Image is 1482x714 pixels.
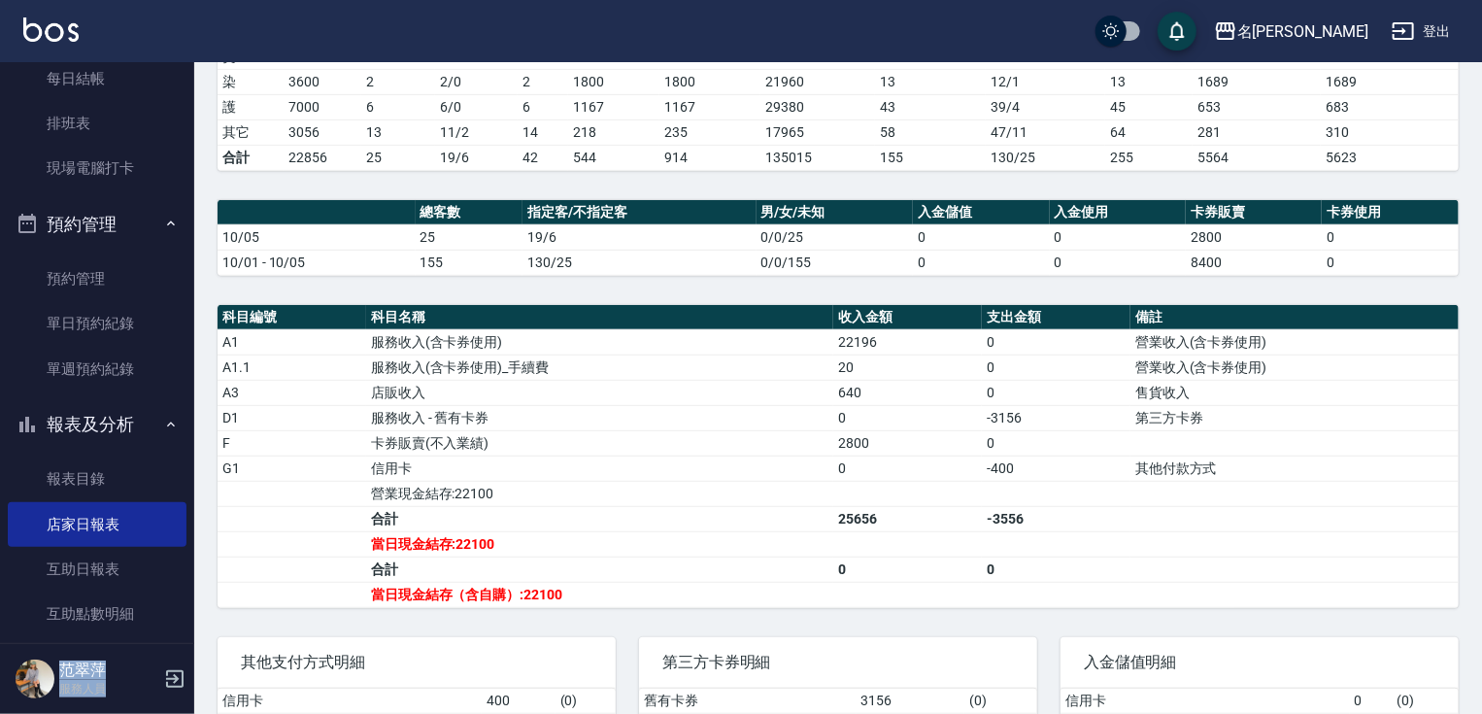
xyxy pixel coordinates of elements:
[1321,94,1459,119] td: 683
[218,305,1459,608] table: a dense table
[964,689,1037,714] td: ( 0 )
[1384,14,1459,50] button: 登出
[8,56,186,101] a: 每日結帳
[760,145,875,170] td: 135015
[568,145,659,170] td: 544
[760,119,875,145] td: 17965
[875,119,986,145] td: 58
[59,661,158,680] h5: 范翠萍
[8,592,186,636] a: 互助點數明細
[662,653,1014,672] span: 第三方卡券明細
[59,680,158,697] p: 服務人員
[982,405,1130,430] td: -3156
[361,69,435,94] td: 2
[218,250,416,275] td: 10/01 - 10/05
[366,329,833,355] td: 服務收入(含卡券使用)
[1186,224,1322,250] td: 2800
[522,224,756,250] td: 19/6
[875,94,986,119] td: 43
[284,69,361,94] td: 3600
[218,329,366,355] td: A1
[760,94,875,119] td: 29380
[518,119,568,145] td: 14
[986,145,1105,170] td: 130/25
[361,145,435,170] td: 25
[8,547,186,592] a: 互助日報表
[757,250,914,275] td: 0/0/155
[659,119,760,145] td: 235
[8,146,186,190] a: 現場電腦打卡
[366,355,833,380] td: 服務收入(含卡券使用)_手續費
[1322,224,1459,250] td: 0
[361,94,435,119] td: 6
[1193,69,1321,94] td: 1689
[1130,380,1459,405] td: 售貨收入
[435,119,518,145] td: 11 / 2
[1237,19,1368,44] div: 名[PERSON_NAME]
[982,557,1130,582] td: 0
[218,355,366,380] td: A1.1
[218,224,416,250] td: 10/05
[518,94,568,119] td: 6
[416,250,523,275] td: 155
[284,145,361,170] td: 22856
[522,250,756,275] td: 130/25
[1393,689,1459,714] td: ( 0 )
[568,94,659,119] td: 1167
[1193,119,1321,145] td: 281
[913,250,1049,275] td: 0
[833,355,982,380] td: 20
[1130,329,1459,355] td: 營業收入(含卡券使用)
[982,305,1130,330] th: 支出金額
[982,456,1130,481] td: -400
[1105,145,1193,170] td: 255
[986,119,1105,145] td: 47 / 11
[218,305,366,330] th: 科目編號
[8,502,186,547] a: 店家日報表
[1206,12,1376,51] button: 名[PERSON_NAME]
[1322,250,1459,275] td: 0
[857,689,965,714] td: 3156
[1130,456,1459,481] td: 其他付款方式
[23,17,79,42] img: Logo
[833,557,982,582] td: 0
[218,456,366,481] td: G1
[361,119,435,145] td: 13
[1350,689,1393,714] td: 0
[366,380,833,405] td: 店販收入
[1130,355,1459,380] td: 營業收入(含卡券使用)
[435,145,518,170] td: 19/6
[659,69,760,94] td: 1800
[435,69,518,94] td: 2 / 0
[218,430,366,456] td: F
[1193,94,1321,119] td: 653
[1061,689,1350,714] td: 信用卡
[1084,653,1435,672] span: 入金儲值明細
[8,636,186,681] a: 設計師日報表
[639,689,857,714] td: 舊有卡券
[568,69,659,94] td: 1800
[241,653,592,672] span: 其他支付方式明細
[1186,250,1322,275] td: 8400
[522,200,756,225] th: 指定客/不指定客
[913,224,1049,250] td: 0
[833,405,982,430] td: 0
[982,506,1130,531] td: -3556
[284,94,361,119] td: 7000
[1050,200,1186,225] th: 入金使用
[1158,12,1196,51] button: save
[986,94,1105,119] td: 39 / 4
[659,145,760,170] td: 914
[218,119,284,145] td: 其它
[1186,200,1322,225] th: 卡券販賣
[8,101,186,146] a: 排班表
[218,69,284,94] td: 染
[8,256,186,301] a: 預約管理
[875,69,986,94] td: 13
[1130,305,1459,330] th: 備註
[366,506,833,531] td: 合計
[659,94,760,119] td: 1167
[218,94,284,119] td: 護
[416,200,523,225] th: 總客數
[1105,119,1193,145] td: 64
